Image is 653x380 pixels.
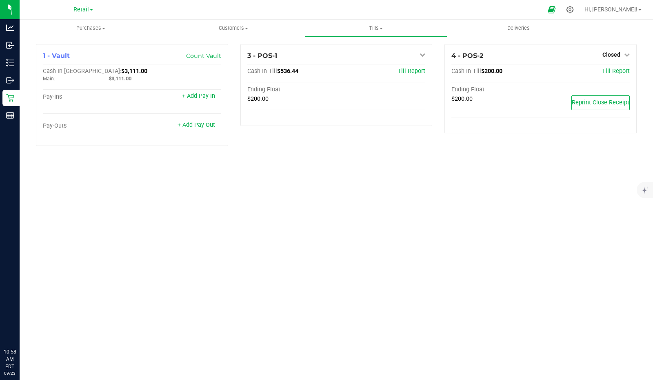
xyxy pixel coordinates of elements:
span: $3,111.00 [121,68,147,75]
a: Count Vault [186,52,221,60]
a: Tills [304,20,447,37]
span: Retail [73,6,89,13]
div: Manage settings [565,6,575,13]
span: $200.00 [481,68,502,75]
iframe: Resource center [8,315,33,339]
a: + Add Pay-In [182,93,215,99]
span: Tills [305,24,446,32]
a: Deliveries [447,20,590,37]
span: Open Ecommerce Menu [542,2,561,18]
span: $200.00 [247,95,269,102]
a: Till Report [398,68,425,75]
span: Hi, [PERSON_NAME]! [584,6,637,13]
span: Purchases [20,24,162,32]
a: + Add Pay-Out [178,122,215,128]
span: Reprint Close Receipt [572,99,629,106]
inline-svg: Inventory [6,59,14,67]
span: $3,111.00 [109,75,131,82]
span: 3 - POS-1 [247,52,277,60]
span: Main: [43,76,55,82]
span: $200.00 [451,95,473,102]
span: Cash In Till [451,68,481,75]
span: Closed [602,51,620,58]
inline-svg: Reports [6,111,14,119]
div: Pay-Outs [43,122,132,130]
inline-svg: Outbound [6,76,14,84]
a: Customers [162,20,304,37]
span: Customers [162,24,304,32]
span: Cash In [GEOGRAPHIC_DATA]: [43,68,121,75]
inline-svg: Inbound [6,41,14,49]
span: Cash In Till [247,68,277,75]
a: Purchases [20,20,162,37]
inline-svg: Retail [6,94,14,102]
p: 09/23 [4,370,16,376]
p: 10:58 AM EDT [4,348,16,370]
a: Till Report [602,68,630,75]
div: Ending Float [247,86,336,93]
inline-svg: Analytics [6,24,14,32]
span: $536.44 [277,68,298,75]
span: Deliveries [496,24,541,32]
span: 1 - Vault [43,52,70,60]
span: 4 - POS-2 [451,52,483,60]
div: Ending Float [451,86,540,93]
div: Pay-Ins [43,93,132,101]
button: Reprint Close Receipt [571,95,630,110]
